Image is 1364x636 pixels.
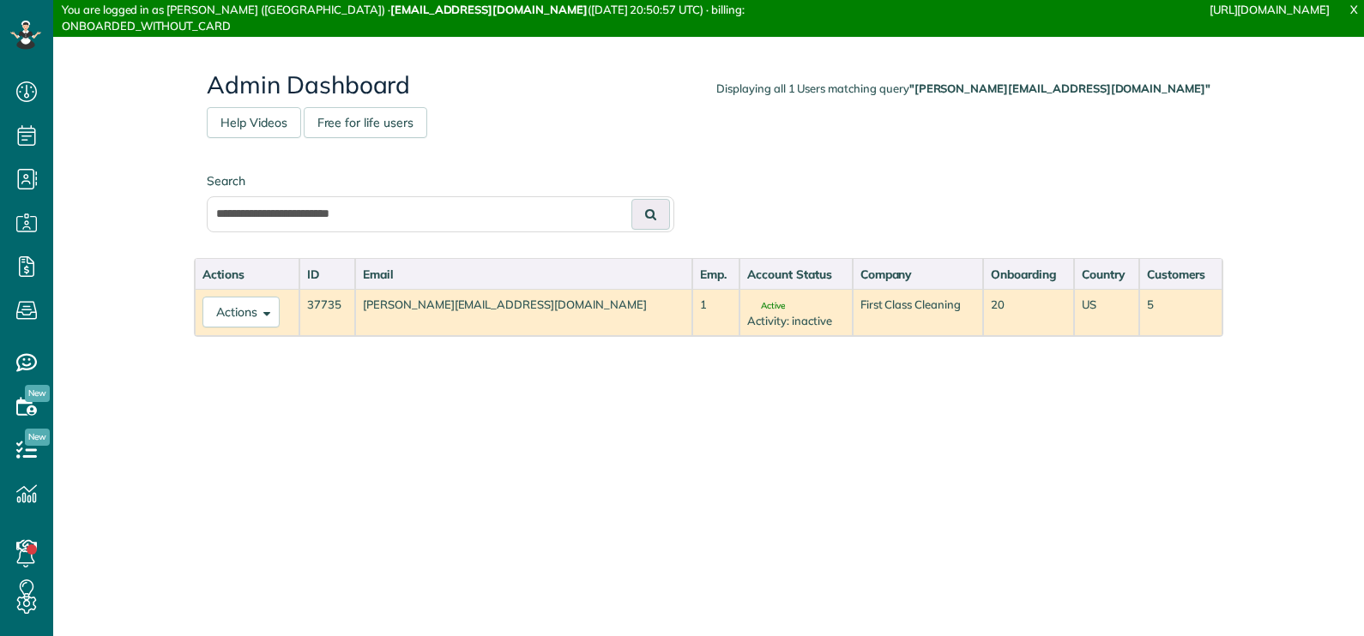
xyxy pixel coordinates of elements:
button: Actions [202,297,280,327]
td: First Class Cleaning [853,289,984,336]
div: Customers [1147,266,1215,283]
td: 1 [692,289,739,336]
span: Active [747,302,785,310]
span: New [25,385,50,402]
td: [PERSON_NAME][EMAIL_ADDRESS][DOMAIN_NAME] [355,289,692,336]
a: [URL][DOMAIN_NAME] [1210,3,1330,16]
div: Account Status [747,266,844,283]
strong: "[PERSON_NAME][EMAIL_ADDRESS][DOMAIN_NAME]" [909,81,1210,95]
td: 20 [983,289,1074,336]
h2: Admin Dashboard [207,72,1210,99]
div: Emp. [700,266,732,283]
div: Onboarding [991,266,1066,283]
td: 5 [1139,289,1222,336]
td: 37735 [299,289,355,336]
div: Email [363,266,685,283]
div: Displaying all 1 Users matching query [716,81,1210,97]
label: Search [207,172,674,189]
a: Help Videos [207,107,301,138]
span: New [25,429,50,446]
div: Actions [202,266,292,283]
a: Free for life users [304,107,427,138]
div: ID [307,266,347,283]
div: Country [1082,266,1132,283]
td: US [1074,289,1139,336]
strong: [EMAIL_ADDRESS][DOMAIN_NAME] [390,3,588,16]
div: Activity: inactive [747,313,844,329]
div: Company [860,266,976,283]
